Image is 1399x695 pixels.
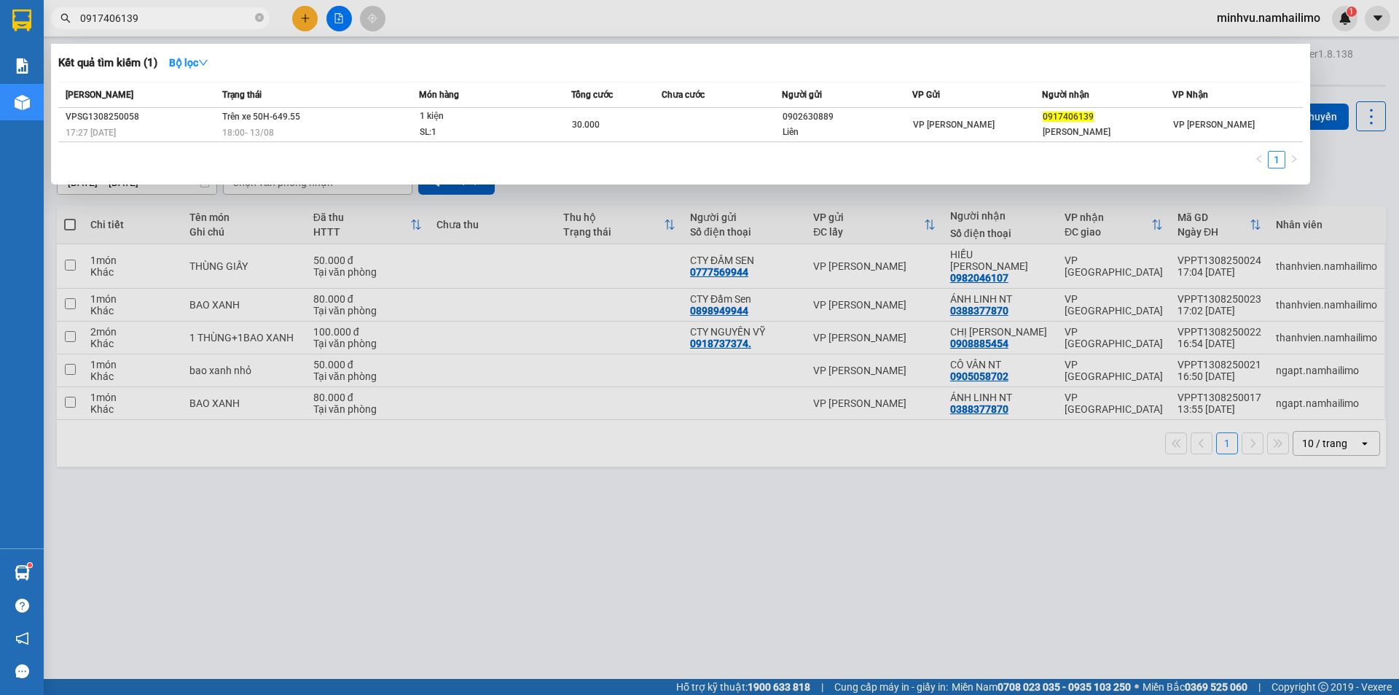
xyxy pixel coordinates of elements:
div: Liên [783,125,912,140]
div: SL: 1 [420,125,529,141]
span: 0917406139 [1043,112,1094,122]
div: VPSG1308250058 [66,109,218,125]
span: 18:00 - 13/08 [222,128,274,138]
div: [PERSON_NAME] [1043,125,1172,140]
span: 17:27 [DATE] [66,128,116,138]
img: warehouse-icon [15,95,30,110]
img: solution-icon [15,58,30,74]
button: left [1250,151,1268,168]
div: 0902630889 [783,109,912,125]
span: down [198,58,208,68]
strong: Bộ lọc [169,57,208,69]
span: Người gửi [782,90,822,100]
li: Next Page [1285,151,1303,168]
span: close-circle [255,12,264,26]
span: Người nhận [1042,90,1089,100]
sup: 1 [28,563,32,567]
span: VP [PERSON_NAME] [913,120,995,130]
span: Món hàng [419,90,459,100]
button: right [1285,151,1303,168]
span: question-circle [15,599,29,613]
span: left [1255,155,1263,163]
span: Tổng cước [571,90,613,100]
span: VP [PERSON_NAME] [1173,120,1255,130]
span: close-circle [255,13,264,22]
span: Chưa cước [662,90,705,100]
li: 1 [1268,151,1285,168]
span: [PERSON_NAME] [66,90,133,100]
a: 1 [1269,152,1285,168]
span: search [60,13,71,23]
span: 30.000 [572,120,600,130]
button: Bộ lọcdown [157,51,220,74]
li: Previous Page [1250,151,1268,168]
span: message [15,664,29,678]
input: Tìm tên, số ĐT hoặc mã đơn [80,10,252,26]
span: VP Gửi [912,90,940,100]
div: 1 kiện [420,109,529,125]
span: Trạng thái [222,90,262,100]
span: VP Nhận [1172,90,1208,100]
h3: Kết quả tìm kiếm ( 1 ) [58,55,157,71]
span: Trên xe 50H-649.55 [222,112,300,122]
span: notification [15,632,29,645]
img: logo-vxr [12,9,31,31]
span: right [1290,155,1298,163]
img: warehouse-icon [15,565,30,581]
